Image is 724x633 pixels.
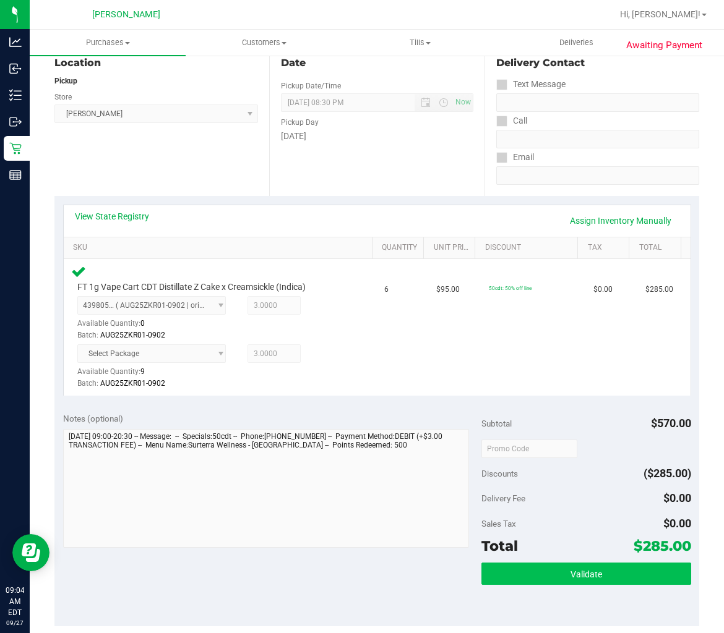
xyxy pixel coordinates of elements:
span: Notes (optional) [63,414,123,423]
a: Quantity [382,243,418,253]
span: $285.00 [634,537,691,554]
span: FT 1g Vape Cart CDT Distillate Z Cake x Creamsickle (Indica) [77,281,306,293]
label: Call [496,112,527,130]
span: Awaiting Payment [626,38,702,53]
iframe: Resource center [12,534,50,571]
a: Unit Price [434,243,470,253]
a: Tills [342,30,498,56]
span: 6 [384,284,389,295]
span: $285.00 [645,284,673,295]
inline-svg: Inventory [9,89,22,101]
button: Validate [481,563,691,585]
span: 50cdt: 50% off line [489,285,532,291]
p: 09/27 [6,618,24,627]
span: $0.00 [593,284,613,295]
span: AUG25ZKR01-0902 [100,379,165,388]
span: Discounts [481,462,518,485]
span: Purchases [30,37,186,48]
span: [PERSON_NAME] [92,9,160,20]
label: Store [54,91,72,103]
input: Promo Code [481,440,577,458]
p: 09:04 AM EDT [6,585,24,618]
label: Pickup Day [281,117,319,128]
span: ($285.00) [644,467,691,480]
span: Delivery Fee [481,493,525,503]
a: Total [639,243,676,253]
inline-svg: Reports [9,169,22,181]
a: SKU [73,243,368,253]
inline-svg: Analytics [9,36,22,48]
span: $570.00 [651,417,691,430]
span: 9 [140,367,145,376]
label: Pickup Date/Time [281,80,341,91]
inline-svg: Outbound [9,116,22,128]
span: $95.00 [436,284,460,295]
span: $0.00 [663,491,691,504]
span: Tills [343,37,498,48]
div: [DATE] [281,130,473,143]
a: Customers [186,30,342,56]
a: Discount [485,243,574,253]
inline-svg: Retail [9,142,22,155]
span: $0.00 [663,517,691,530]
span: Deliveries [543,37,610,48]
span: Batch: [77,379,98,388]
input: Format: (999) 999-9999 [496,93,699,112]
span: Customers [186,37,341,48]
span: Hi, [PERSON_NAME]! [620,9,700,19]
a: Purchases [30,30,186,56]
label: Text Message [496,75,566,93]
div: Delivery Contact [496,56,699,70]
span: 0 [140,319,145,328]
input: Format: (999) 999-9999 [496,130,699,148]
span: Subtotal [481,418,512,428]
a: Tax [588,243,624,253]
div: Available Quantity: [77,363,234,387]
label: Email [496,148,534,166]
div: Available Quantity: [77,315,234,339]
a: Deliveries [498,30,654,56]
span: Sales Tax [481,519,516,529]
a: Assign Inventory Manually [562,210,679,231]
span: Total [481,537,518,554]
inline-svg: Inbound [9,62,22,75]
div: Location [54,56,258,70]
span: Batch: [77,331,98,339]
a: View State Registry [75,210,149,223]
div: Date [281,56,473,70]
strong: Pickup [54,77,77,85]
span: AUG25ZKR01-0902 [100,331,165,339]
span: Validate [571,569,602,579]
